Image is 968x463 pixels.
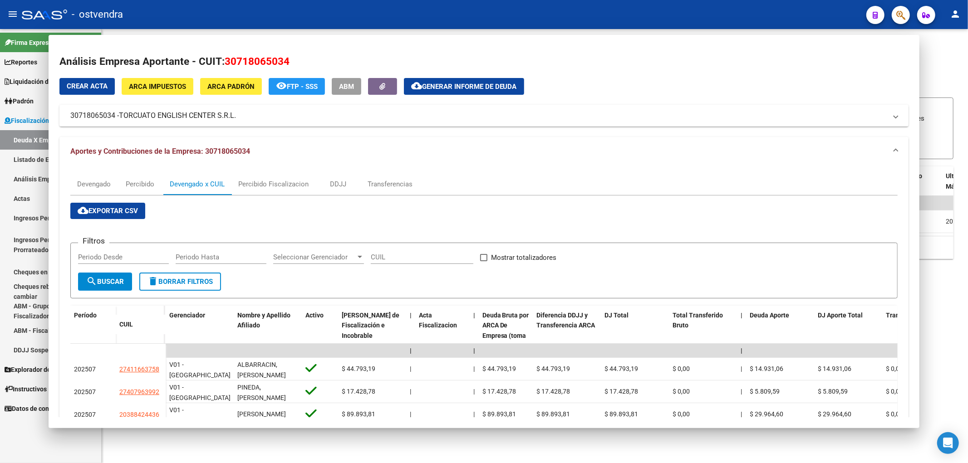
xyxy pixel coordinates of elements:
[269,78,325,95] button: FTP - SSS
[473,347,475,354] span: |
[169,384,231,401] span: V01 - [GEOGRAPHIC_DATA]
[122,78,193,95] button: ARCA Impuestos
[473,410,475,418] span: |
[169,406,231,424] span: V01 - [GEOGRAPHIC_DATA]
[673,312,723,329] span: Total Transferido Bruto
[237,384,286,401] span: PINEDA, [PERSON_NAME]
[404,78,524,95] button: Generar informe de deuda
[139,273,221,291] button: Borrar Filtros
[410,312,412,319] span: |
[237,361,286,379] span: ALBARRACIN, [PERSON_NAME]
[59,105,909,127] mat-expansion-panel-header: 30718065034 -TORCUATO ENGLISH CENTER S.R.L.
[415,306,470,366] datatable-header-cell: Acta Fiscalizacion
[78,273,132,291] button: Buscar
[410,388,411,395] span: |
[470,306,479,366] datatable-header-cell: |
[741,365,742,372] span: |
[119,110,236,121] span: TORCUATO ENGLISH CENTER S.R.L.
[59,78,115,95] button: Crear Acta
[74,388,96,395] span: 202507
[937,432,959,454] div: Open Intercom Messenger
[750,365,784,372] span: $ 14.931,06
[7,9,18,19] mat-icon: menu
[5,384,47,394] span: Instructivos
[5,77,84,87] span: Liquidación de Convenios
[537,410,570,418] span: $ 89.893,81
[410,410,411,418] span: |
[5,116,59,126] span: Fiscalización RG
[537,365,570,372] span: $ 44.793,19
[234,306,302,366] datatable-header-cell: Nombre y Apellido Afiliado
[338,306,406,366] datatable-header-cell: Deuda Bruta Neto de Fiscalización e Incobrable
[886,388,904,395] span: $ 0,00
[473,388,475,395] span: |
[419,312,457,329] span: Acta Fiscalizacion
[605,312,629,319] span: DJ Total
[59,137,909,166] mat-expansion-panel-header: Aportes y Contribuciones de la Empresa: 30718065034
[74,411,96,418] span: 202507
[86,278,124,286] span: Buscar
[473,365,475,372] span: |
[287,83,318,91] span: FTP - SSS
[750,388,780,395] span: $ 5.809,59
[147,278,213,286] span: Borrar Filtros
[342,410,375,418] span: $ 89.893,81
[86,276,97,287] mat-icon: search
[273,253,356,261] span: Seleccionar Gerenciador
[5,404,64,414] span: Datos de contacto
[78,205,88,216] mat-icon: cloud_download
[410,347,412,354] span: |
[330,179,346,189] div: DDJJ
[119,321,133,328] span: CUIL
[747,306,815,366] datatable-header-cell: Deuda Aporte
[342,388,375,395] span: $ 17.428,78
[605,365,639,372] span: $ 44.793,19
[601,306,669,366] datatable-header-cell: DJ Total
[170,179,225,189] div: Devengado x CUIL
[818,312,863,319] span: DJ Aporte Total
[422,83,517,91] span: Generar informe de deuda
[238,179,309,189] div: Percibido Fiscalizacion
[673,410,690,418] span: $ 0,00
[119,388,159,395] span: 27407963992
[818,365,852,372] span: $ 14.931,06
[411,80,422,91] mat-icon: cloud_download
[406,306,415,366] datatable-header-cell: |
[482,388,516,395] span: $ 17.428,78
[70,110,887,121] mat-panel-title: 30718065034 -
[491,252,557,263] span: Mostrar totalizadores
[673,365,690,372] span: $ 0,00
[410,365,411,372] span: |
[169,361,231,379] span: V01 - [GEOGRAPHIC_DATA]
[750,410,784,418] span: $ 29.964,60
[129,83,186,91] span: ARCA Impuestos
[72,5,123,24] span: - ostvendra
[533,306,601,366] datatable-header-cell: Diferencia DDJJ y Transferencia ARCA
[482,312,529,360] span: Deuda Bruta por ARCA De Empresa (toma en cuenta todos los afiliados)
[815,306,883,366] datatable-header-cell: DJ Aporte Total
[741,388,742,395] span: |
[537,388,570,395] span: $ 17.428,78
[116,315,166,334] datatable-header-cell: CUIL
[305,312,324,319] span: Activo
[78,207,138,215] span: Exportar CSV
[237,312,290,329] span: Nombre y Apellido Afiliado
[741,410,742,418] span: |
[886,312,941,319] span: Transferido Aporte
[605,410,639,418] span: $ 89.893,81
[741,312,743,319] span: |
[750,312,790,319] span: Deuda Aporte
[77,179,111,189] div: Devengado
[886,365,904,372] span: $ 0,00
[473,312,475,319] span: |
[78,236,109,246] h3: Filtros
[537,312,595,329] span: Diferencia DDJJ y Transferencia ARCA
[669,306,737,366] datatable-header-cell: Total Transferido Bruto
[74,312,97,319] span: Período
[482,410,516,418] span: $ 89.893,81
[950,9,961,19] mat-icon: person
[737,306,747,366] datatable-header-cell: |
[479,306,533,366] datatable-header-cell: Deuda Bruta por ARCA De Empresa (toma en cuenta todos los afiliados)
[126,179,154,189] div: Percibido
[886,410,904,418] span: $ 0,00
